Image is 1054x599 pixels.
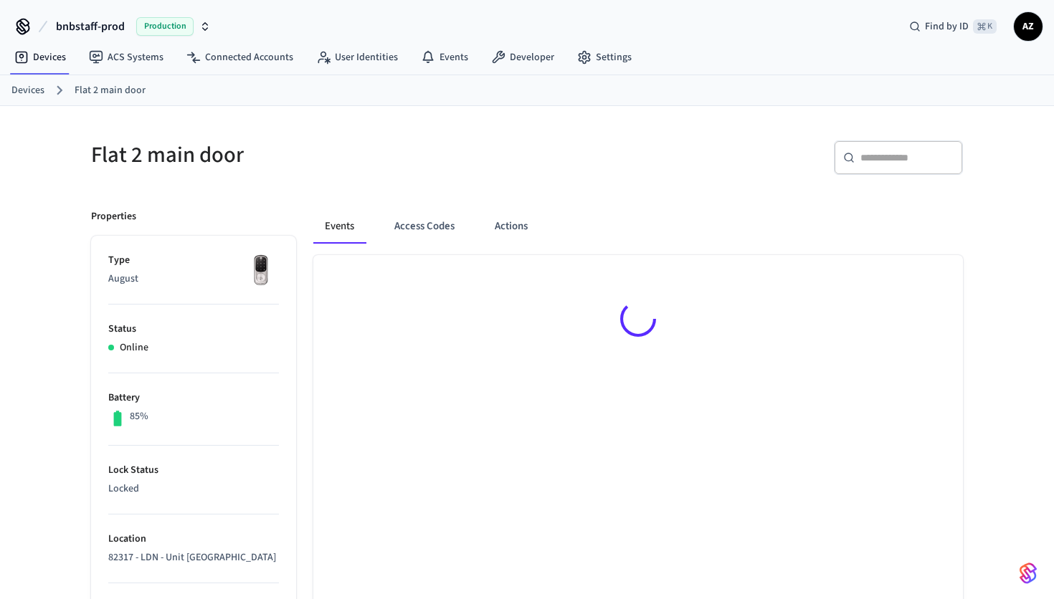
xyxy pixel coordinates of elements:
[1014,12,1043,41] button: AZ
[409,44,480,70] a: Events
[108,550,279,565] p: 82317 - LDN - Unit [GEOGRAPHIC_DATA]
[130,409,148,424] p: 85%
[108,532,279,547] p: Location
[313,209,366,244] button: Events
[3,44,77,70] a: Devices
[56,18,125,35] span: bnbstaff-prod
[898,14,1008,39] div: Find by ID⌘ K
[305,44,409,70] a: User Identities
[108,253,279,268] p: Type
[108,272,279,287] p: August
[108,481,279,497] p: Locked
[11,83,44,98] a: Devices
[483,209,539,244] button: Actions
[175,44,305,70] a: Connected Accounts
[480,44,566,70] a: Developer
[925,19,969,34] span: Find by ID
[108,322,279,337] p: Status
[75,83,146,98] a: Flat 2 main door
[383,209,466,244] button: Access Codes
[120,340,148,355] p: Online
[243,253,279,289] img: Yale Assure Touchscreen Wifi Smart Lock, Satin Nickel, Front
[973,19,997,34] span: ⌘ K
[313,209,963,244] div: ant example
[1020,562,1037,585] img: SeamLogoGradient.69752ec5.svg
[1015,14,1041,39] span: AZ
[566,44,643,70] a: Settings
[108,390,279,406] p: Battery
[108,463,279,478] p: Lock Status
[91,140,518,170] h5: Flat 2 main door
[77,44,175,70] a: ACS Systems
[91,209,136,224] p: Properties
[136,17,194,36] span: Production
